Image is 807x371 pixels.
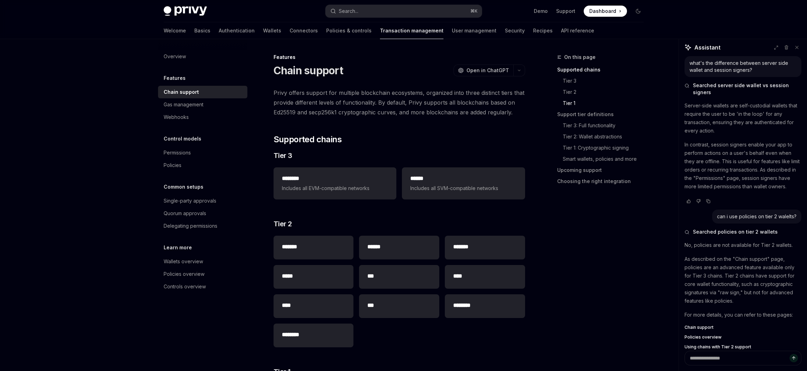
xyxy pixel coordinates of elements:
[164,209,206,218] div: Quorum approvals
[689,60,797,74] div: what's the difference between server side wallet and session signers?
[557,153,649,165] a: Smart wallets, policies and more
[158,146,247,159] a: Permissions
[694,43,720,52] span: Assistant
[158,111,247,123] a: Webhooks
[158,207,247,220] a: Quorum approvals
[685,311,801,319] p: For more details, you can refer to these pages:
[274,88,525,117] span: Privy offers support for multiple blockchain ecosystems, organized into three distinct tiers that...
[790,354,798,362] button: Send message
[164,88,199,96] div: Chain support
[158,98,247,111] a: Gas management
[274,151,292,160] span: Tier 3
[339,7,358,15] div: Search...
[410,184,516,192] span: Includes all SVM-compatible networks
[164,270,204,278] div: Policies overview
[263,22,281,39] a: Wallets
[717,213,797,220] div: can i use policies on tier 2 walelts?
[685,228,801,235] button: Searched policies on tier 2 wallets
[704,198,712,205] button: Copy chat response
[164,52,186,61] div: Overview
[557,109,649,120] a: Support tier definitions
[557,64,649,75] a: Supported chains
[158,195,247,207] a: Single-party approvals
[274,64,343,77] h1: Chain support
[693,82,801,96] span: Searched server side wallet vs session signers
[693,228,778,235] span: Searched policies on tier 2 wallets
[164,257,203,266] div: Wallets overview
[505,22,525,39] a: Security
[685,344,751,350] span: Using chains with Tier 2 support
[633,6,644,17] button: Toggle dark mode
[158,280,247,293] a: Controls overview
[466,67,509,74] span: Open in ChatGPT
[685,334,722,340] span: Policies overview
[685,255,801,305] p: As described on the "Chain support" page, policies are an advanced feature available only for Tie...
[557,142,649,153] a: Tier 1: Cryptographic signing
[380,22,443,39] a: Transaction management
[164,243,192,252] h5: Learn more
[164,222,217,230] div: Delegating permissions
[564,53,596,61] span: On this page
[557,120,649,131] a: Tier 3: Full functionality
[164,161,181,169] div: Policies
[557,176,649,187] a: Choosing the right integration
[282,184,388,192] span: Includes all EVM-compatible networks
[533,22,553,39] a: Recipes
[561,22,594,39] a: API reference
[685,325,713,330] span: Chain support
[164,74,186,82] h5: Features
[470,8,478,14] span: ⌘ K
[158,220,247,232] a: Delegating permissions
[557,98,649,109] a: Tier 1
[454,65,513,76] button: Open in ChatGPT
[326,5,482,17] button: Search...⌘K
[557,86,649,98] a: Tier 2
[557,75,649,86] a: Tier 3
[219,22,255,39] a: Authentication
[685,325,801,330] a: Chain support
[158,159,247,172] a: Policies
[164,22,186,39] a: Welcome
[326,22,372,39] a: Policies & controls
[274,219,292,229] span: Tier 2
[685,198,693,205] button: Vote that response was good
[274,167,396,199] a: **** ***Includes all EVM-compatible networks
[685,101,801,135] p: Server-side wallets are self-custodial wallets that require the user to be 'in the loop' for any ...
[164,149,191,157] div: Permissions
[274,54,525,61] div: Features
[164,100,203,109] div: Gas management
[158,268,247,280] a: Policies overview
[194,22,210,39] a: Basics
[685,141,801,191] p: In contrast, session signers enable your app to perform actions on a user's behalf even when they...
[452,22,496,39] a: User management
[694,198,703,205] button: Vote that response was not good
[164,183,203,191] h5: Common setups
[685,351,801,365] textarea: Ask a question...
[534,8,548,15] a: Demo
[164,113,189,121] div: Webhooks
[290,22,318,39] a: Connectors
[402,167,525,199] a: **** *Includes all SVM-compatible networks
[274,134,342,145] span: Supported chains
[557,165,649,176] a: Upcoming support
[158,255,247,268] a: Wallets overview
[164,6,207,16] img: dark logo
[164,282,206,291] div: Controls overview
[584,6,627,17] a: Dashboard
[158,50,247,63] a: Overview
[164,135,201,143] h5: Control models
[589,8,616,15] span: Dashboard
[158,86,247,98] a: Chain support
[557,131,649,142] a: Tier 2: Wallet abstractions
[685,82,801,96] button: Searched server side wallet vs session signers
[556,8,575,15] a: Support
[685,344,801,350] a: Using chains with Tier 2 support
[685,334,801,340] a: Policies overview
[685,241,801,249] p: No, policies are not available for Tier 2 wallets.
[164,197,216,205] div: Single-party approvals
